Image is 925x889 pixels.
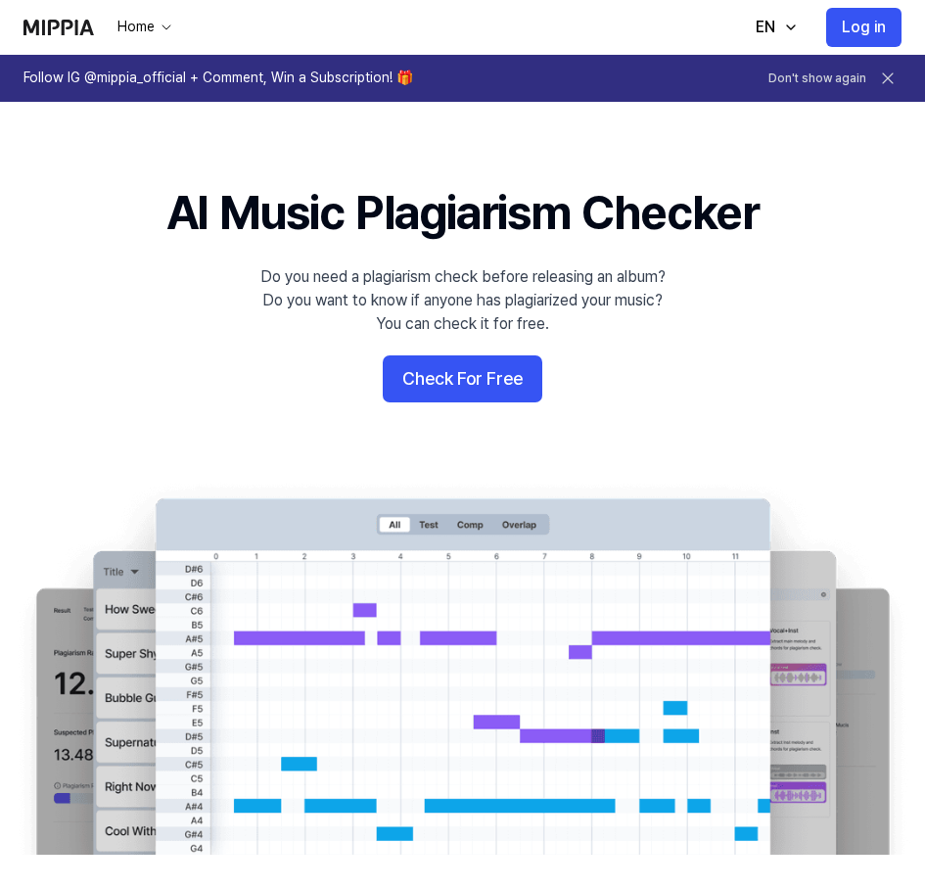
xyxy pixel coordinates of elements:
h1: AI Music Plagiarism Checker [166,180,759,246]
button: EN [736,8,810,47]
button: Log in [826,8,902,47]
button: Check For Free [383,355,542,402]
button: Don't show again [768,70,866,87]
button: Home [114,18,174,37]
h1: Follow IG @mippia_official + Comment, Win a Subscription! 🎁 [23,69,413,88]
div: Home [114,18,159,37]
img: logo [23,20,94,35]
div: Do you need a plagiarism check before releasing an album? Do you want to know if anyone has plagi... [260,265,666,336]
div: EN [752,16,779,39]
